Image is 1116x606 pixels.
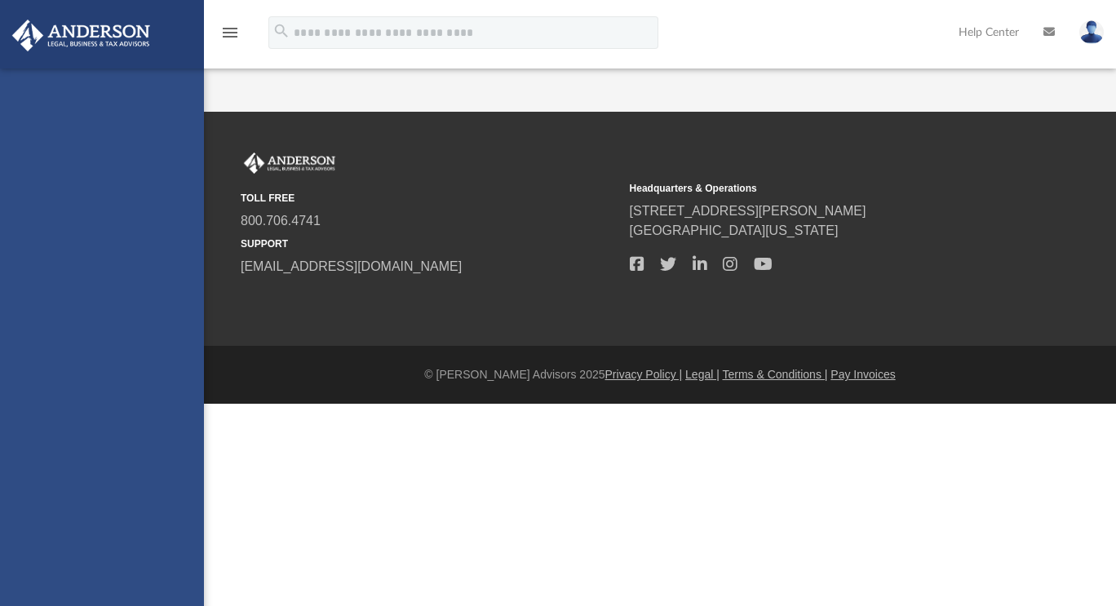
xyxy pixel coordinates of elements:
a: [GEOGRAPHIC_DATA][US_STATE] [630,223,839,237]
a: Privacy Policy | [605,368,683,381]
a: [STREET_ADDRESS][PERSON_NAME] [630,204,866,218]
small: TOLL FREE [241,191,618,206]
a: [EMAIL_ADDRESS][DOMAIN_NAME] [241,259,462,273]
small: SUPPORT [241,237,618,251]
a: 800.706.4741 [241,214,321,228]
img: User Pic [1079,20,1104,44]
a: Terms & Conditions | [723,368,828,381]
div: © [PERSON_NAME] Advisors 2025 [204,366,1116,383]
i: search [272,22,290,40]
a: Pay Invoices [830,368,895,381]
small: Headquarters & Operations [630,181,1007,196]
img: Anderson Advisors Platinum Portal [7,20,155,51]
a: Legal | [685,368,720,381]
i: menu [220,23,240,42]
img: Anderson Advisors Platinum Portal [241,153,339,174]
a: menu [220,31,240,42]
